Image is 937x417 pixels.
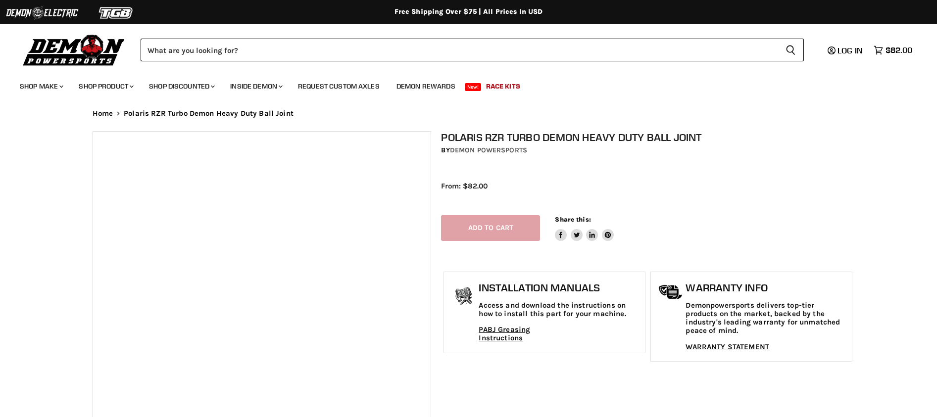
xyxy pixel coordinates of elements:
a: Demon Powersports [450,146,527,154]
nav: Breadcrumbs [73,109,865,118]
p: Demonpowersports delivers top-tier products on the market, backed by the industry's leading warra... [686,301,847,335]
span: Polaris RZR Turbo Demon Heavy Duty Ball Joint [124,109,294,118]
span: $82.00 [886,46,912,55]
span: From: $82.00 [441,182,488,190]
img: Demon Powersports [20,32,128,67]
a: Log in [823,46,869,55]
span: Share this: [555,216,591,223]
span: Log in [838,46,863,55]
a: Shop Product [71,76,140,96]
a: PABJ Greasing Instructions [479,325,559,343]
img: install_manual-icon.png [451,284,476,309]
img: Demon Electric Logo 2 [5,3,79,22]
form: Product [141,39,804,61]
span: New! [465,83,482,91]
a: Shop Make [12,76,69,96]
button: Search [778,39,804,61]
img: warranty-icon.png [658,284,683,300]
ul: Main menu [12,72,910,96]
a: $82.00 [869,43,917,57]
aside: Share this: [555,215,614,241]
h1: Installation Manuals [479,282,640,294]
div: by [441,145,855,156]
p: Access and download the instructions on how to install this part for your machine. [479,301,640,319]
h1: Polaris RZR Turbo Demon Heavy Duty Ball Joint [441,131,855,143]
a: Request Custom Axles [291,76,387,96]
a: Inside Demon [223,76,289,96]
a: Race Kits [479,76,528,96]
a: Demon Rewards [389,76,463,96]
a: WARRANTY STATEMENT [686,342,769,351]
div: Free Shipping Over $75 | All Prices In USD [73,7,865,16]
input: Search [141,39,778,61]
img: TGB Logo 2 [79,3,153,22]
a: Home [93,109,113,118]
a: Shop Discounted [142,76,221,96]
h1: Warranty Info [686,282,847,294]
